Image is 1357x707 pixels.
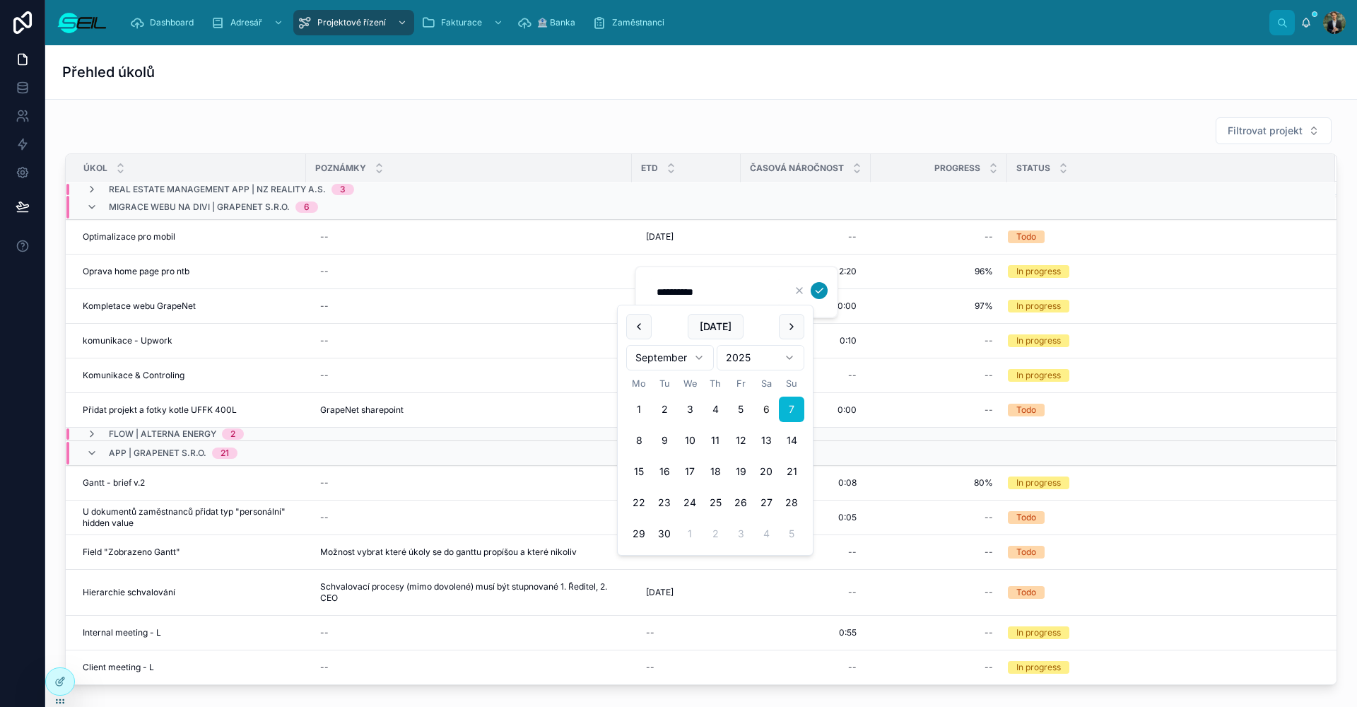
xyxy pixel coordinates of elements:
[885,300,993,312] span: 97%
[230,428,235,440] div: 2
[646,231,674,243] span: [DATE]
[317,17,386,28] span: Projektové řízení
[985,335,993,346] div: --
[985,547,993,558] div: --
[703,376,728,391] th: Thursday
[879,399,999,421] a: --
[626,521,652,547] button: Monday, 29 September 2025
[1008,265,1318,278] a: In progress
[879,472,999,494] a: 80%
[749,260,862,283] a: 2:20
[750,163,844,174] span: Časová náročnost
[1016,163,1050,174] span: Status
[315,163,366,174] span: Poznámky
[537,17,575,28] span: 🏦 Banka
[753,521,779,547] button: Saturday, 4 October 2025
[221,448,229,459] div: 21
[728,490,753,515] button: Friday, 26 September 2025
[753,376,779,391] th: Saturday
[779,428,804,453] button: Sunday, 14 September 2025
[677,376,703,391] th: Wednesday
[315,226,623,248] a: --
[703,490,728,515] button: Thursday, 25 September 2025
[885,477,993,489] span: 80%
[640,226,732,248] a: [DATE]
[320,581,618,604] span: Schvalovací procesy (mimo dovolené) musí být stupnované 1. Ředitel, 2. CEO
[985,587,993,598] div: --
[126,10,204,35] a: Dashboard
[646,627,654,638] div: --
[848,231,857,243] div: --
[83,477,145,489] span: Gantt - brief v.2
[57,11,107,34] img: App logo
[728,376,753,391] th: Friday
[315,506,623,529] a: --
[315,541,623,563] a: Možnost vybrat které úkoly se do ganttu propíšou a které nikoliv
[688,314,744,339] button: [DATE]
[1016,369,1061,382] div: In progress
[513,10,585,35] a: 🏦 Banka
[150,17,194,28] span: Dashboard
[779,521,804,547] button: Sunday, 5 October 2025
[1008,230,1318,243] a: Todo
[728,428,753,453] button: Friday, 12 September 2025
[652,428,677,453] button: Tuesday, 9 September 2025
[83,477,298,489] a: Gantt - brief v.2
[83,300,196,312] span: Kompletace webu GrapeNet
[879,581,999,604] a: --
[626,459,652,484] button: Monday, 15 September 2025
[83,547,180,558] span: Field "Zobrazeno Gantt"
[119,7,1269,38] div: scrollable content
[728,397,753,422] button: Friday, 5 September 2025
[315,260,623,283] a: --
[1016,511,1036,524] div: Todo
[320,627,329,638] div: --
[62,62,155,82] h1: Přehled úkolů
[320,231,329,243] div: --
[320,662,329,673] div: --
[1008,369,1318,382] a: In progress
[677,428,703,453] button: Wednesday, 10 September 2025
[109,184,326,195] span: Real estate Management app | NZ Reality a.s.
[83,404,237,416] span: Přidat projekt a fotky kotle UFFK 400L
[83,404,298,416] a: Přidat projekt a fotky kotle UFFK 400L
[652,397,677,422] button: Tuesday, 2 September 2025
[320,512,329,523] div: --
[848,587,857,598] div: --
[1016,300,1061,312] div: In progress
[753,459,779,484] button: Saturday, 20 September 2025
[839,266,857,277] span: 2:20
[703,428,728,453] button: Thursday, 11 September 2025
[1016,477,1061,489] div: In progress
[703,459,728,484] button: Thursday, 18 September 2025
[588,10,674,35] a: Zaměstnanci
[1016,265,1061,278] div: In progress
[626,397,652,422] button: Monday, 1 September 2025
[677,490,703,515] button: Wednesday, 24 September 2025
[83,662,298,673] a: Client meeting - L
[646,662,654,673] div: --
[749,621,862,644] a: 0:55
[1008,404,1318,416] a: Todo
[1008,626,1318,639] a: In progress
[641,163,658,174] span: ETD
[1008,477,1318,489] a: In progress
[83,627,161,638] span: Internal meeting - L
[83,266,189,277] span: Oprava home page pro ntb
[646,587,674,598] span: [DATE]
[626,376,804,547] table: September 2025
[441,17,482,28] span: Fakturace
[320,300,329,312] div: --
[879,260,999,283] a: 96%
[83,662,154,673] span: Client meeting - L
[879,656,999,679] a: --
[779,376,804,391] th: Sunday
[934,163,980,174] span: Progress
[838,300,857,312] span: 0:00
[612,17,664,28] span: Zaměstnanci
[320,547,577,558] span: Možnost vybrat které úkoly se do ganttu propíšou a které nikoliv
[1016,661,1061,674] div: In progress
[83,506,298,529] a: U dokumentů zaměstnanců přidat typ "personální" hidden value
[879,329,999,352] a: --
